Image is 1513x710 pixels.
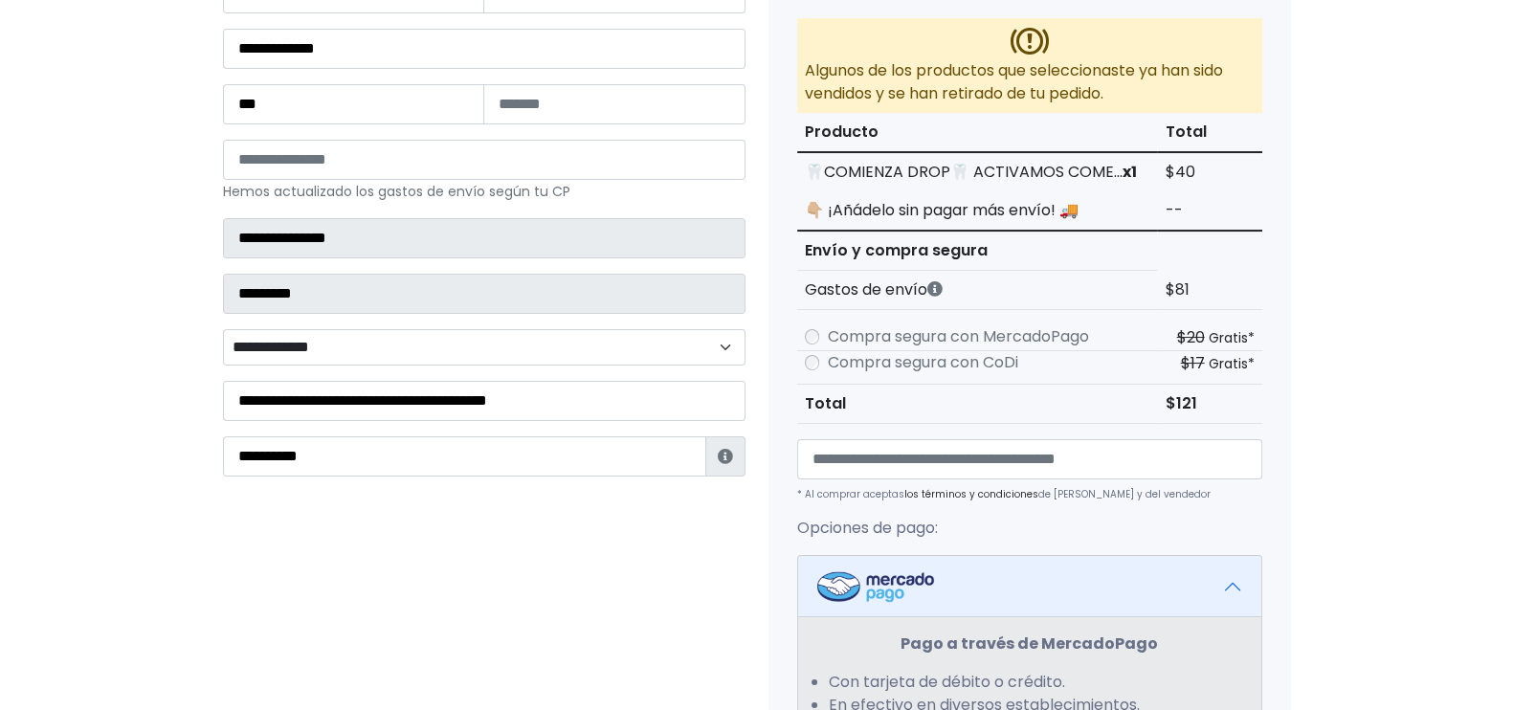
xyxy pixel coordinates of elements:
strong: x1 [1123,161,1137,183]
td: -- [1157,191,1261,231]
i: Estafeta lo usará para ponerse en contacto en caso de tener algún problema con el envío [718,449,733,464]
small: Gratis* [1209,328,1255,347]
td: $81 [1157,271,1261,310]
s: $20 [1177,326,1205,348]
th: Envío y compra segura [797,231,1158,271]
th: Gastos de envío [797,271,1158,310]
label: Compra segura con CoDi [828,351,1018,374]
s: $17 [1181,352,1205,374]
p: Opciones de pago: [797,517,1262,540]
th: Total [1157,113,1261,152]
small: Gratis* [1209,354,1255,373]
img: Mercadopago Logo [817,571,934,602]
div: Algunos de los productos que seleccionaste ya han sido vendidos y se han retirado de tu pedido. [797,18,1262,113]
small: Hemos actualizado los gastos de envío según tu CP [223,182,570,201]
td: $121 [1157,385,1261,424]
p: * Al comprar aceptas de [PERSON_NAME] y del vendedor [797,487,1262,501]
a: los términos y condiciones [904,487,1038,501]
td: 👇🏼 ¡Añádelo sin pagar más envío! 🚚 [797,191,1158,231]
li: Con tarjeta de débito o crédito. [829,671,1231,694]
i: Los gastos de envío dependen de códigos postales. ¡Te puedes llevar más productos en un solo envío ! [927,281,943,297]
th: Total [797,385,1158,424]
td: $40 [1157,152,1261,191]
th: Producto [797,113,1158,152]
td: 🦷COMIENZA DROP🦷 ACTIVAMOS COME... [797,152,1158,191]
label: Compra segura con MercadoPago [828,325,1089,348]
strong: Pago a través de MercadoPago [901,632,1158,655]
